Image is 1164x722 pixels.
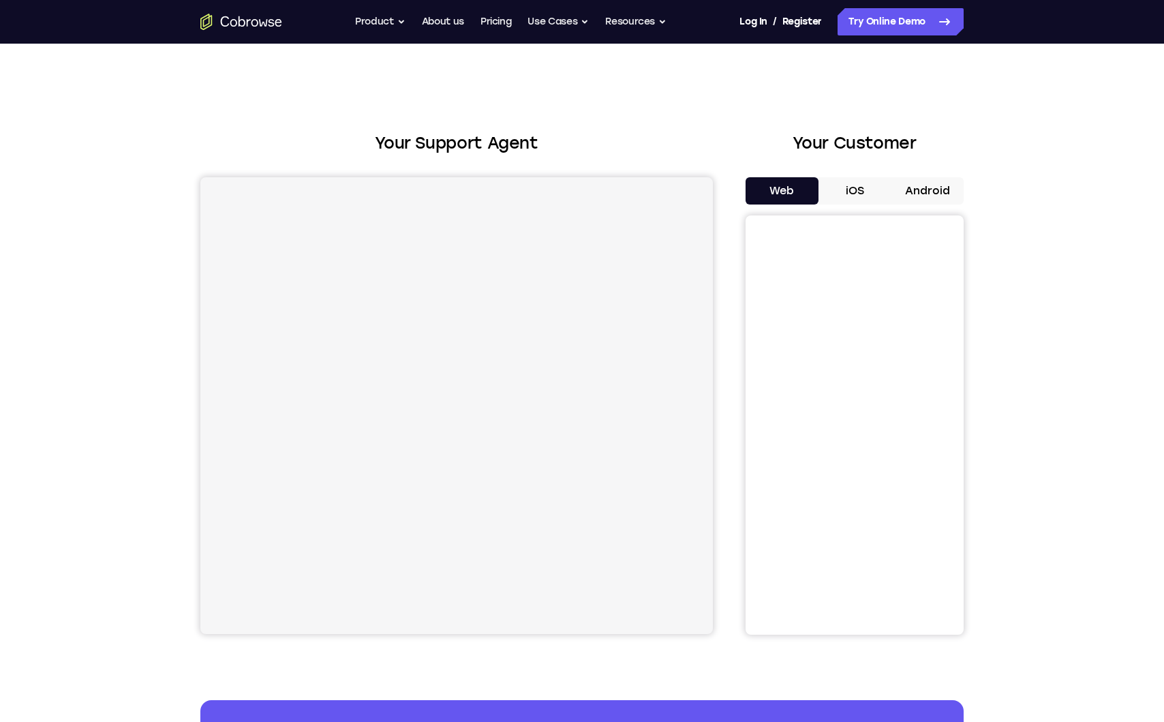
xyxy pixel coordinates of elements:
button: Product [355,8,405,35]
a: Pricing [480,8,512,35]
button: Use Cases [527,8,589,35]
span: / [773,14,777,30]
h2: Your Customer [746,131,964,155]
a: Try Online Demo [838,8,964,35]
a: Register [782,8,822,35]
button: Web [746,177,818,205]
iframe: Agent [200,177,713,634]
h2: Your Support Agent [200,131,713,155]
button: Android [891,177,964,205]
button: Resources [605,8,667,35]
button: iOS [818,177,891,205]
a: Go to the home page [200,14,282,30]
a: About us [422,8,464,35]
a: Log In [739,8,767,35]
